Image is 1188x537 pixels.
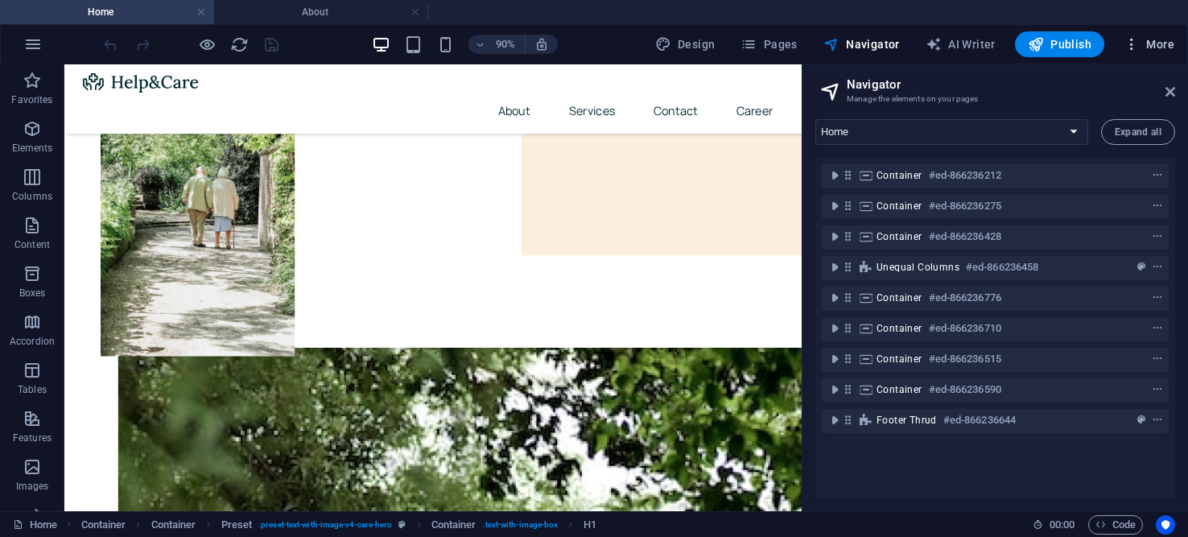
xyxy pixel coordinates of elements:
[1133,258,1149,277] button: preset
[877,383,922,396] span: Container
[877,291,922,304] span: Container
[1156,515,1175,535] button: Usercentrics
[11,93,52,106] p: Favorites
[1015,31,1104,57] button: Publish
[258,515,392,535] span: . preset-text-with-image-v4-care-hero
[929,380,1001,399] h6: #ed-866236590
[1149,166,1165,185] button: context-menu
[1149,349,1165,369] button: context-menu
[1117,31,1181,57] button: More
[877,353,922,366] span: Container
[825,258,844,277] button: toggle-expand
[1028,36,1091,52] span: Publish
[483,515,559,535] span: . text-with-image-box
[214,3,428,21] h4: About
[823,36,900,52] span: Navigator
[929,288,1001,308] h6: #ed-866236776
[13,432,52,444] p: Features
[1149,319,1165,338] button: context-menu
[64,64,802,511] iframe: To enrich screen reader interactions, please activate Accessibility in Grammarly extension settings
[877,261,959,274] span: Unequal Columns
[1061,518,1063,531] span: :
[1149,288,1165,308] button: context-menu
[10,335,55,348] p: Accordion
[877,230,922,243] span: Container
[1124,36,1174,52] span: More
[929,166,1001,185] h6: #ed-866236212
[1088,515,1143,535] button: Code
[19,287,46,299] p: Boxes
[825,380,844,399] button: toggle-expand
[877,200,922,213] span: Container
[740,36,797,52] span: Pages
[929,319,1001,338] h6: #ed-866236710
[1149,380,1165,399] button: context-menu
[221,515,253,535] span: Click to select. Double-click to edit
[151,515,196,535] span: Click to select. Double-click to edit
[877,169,922,182] span: Container
[929,196,1001,216] h6: #ed-866236275
[1133,411,1149,430] button: preset
[825,411,844,430] button: toggle-expand
[1101,119,1175,145] button: Expand all
[943,411,1016,430] h6: #ed-866236644
[825,349,844,369] button: toggle-expand
[966,258,1038,277] h6: #ed-866236458
[1115,127,1161,137] span: Expand all
[81,515,596,535] nav: breadcrumb
[877,414,937,427] span: Footer Thrud
[1149,258,1165,277] button: context-menu
[13,515,57,535] a: Click to cancel selection. Double-click to open Pages
[12,190,52,203] p: Columns
[584,515,596,535] span: Click to select. Double-click to edit
[825,319,844,338] button: toggle-expand
[825,196,844,216] button: toggle-expand
[825,227,844,246] button: toggle-expand
[14,238,50,251] p: Content
[825,288,844,308] button: toggle-expand
[12,142,53,155] p: Elements
[398,520,406,529] i: This element is a customizable preset
[734,31,803,57] button: Pages
[847,77,1175,92] h2: Navigator
[1033,515,1075,535] h6: Session time
[825,166,844,185] button: toggle-expand
[847,92,1143,106] h3: Manage the elements on your pages
[929,349,1001,369] h6: #ed-866236515
[431,515,476,535] span: Click to select. Double-click to edit
[1149,196,1165,216] button: context-menu
[929,227,1001,246] h6: #ed-866236428
[1095,515,1136,535] span: Code
[18,383,47,396] p: Tables
[877,322,922,335] span: Container
[1149,227,1165,246] button: context-menu
[1050,515,1075,535] span: 00 00
[1149,411,1165,430] button: context-menu
[817,31,906,57] button: Navigator
[926,36,996,52] span: AI Writer
[16,480,49,493] p: Images
[919,31,1002,57] button: AI Writer
[81,515,126,535] span: Click to select. Double-click to edit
